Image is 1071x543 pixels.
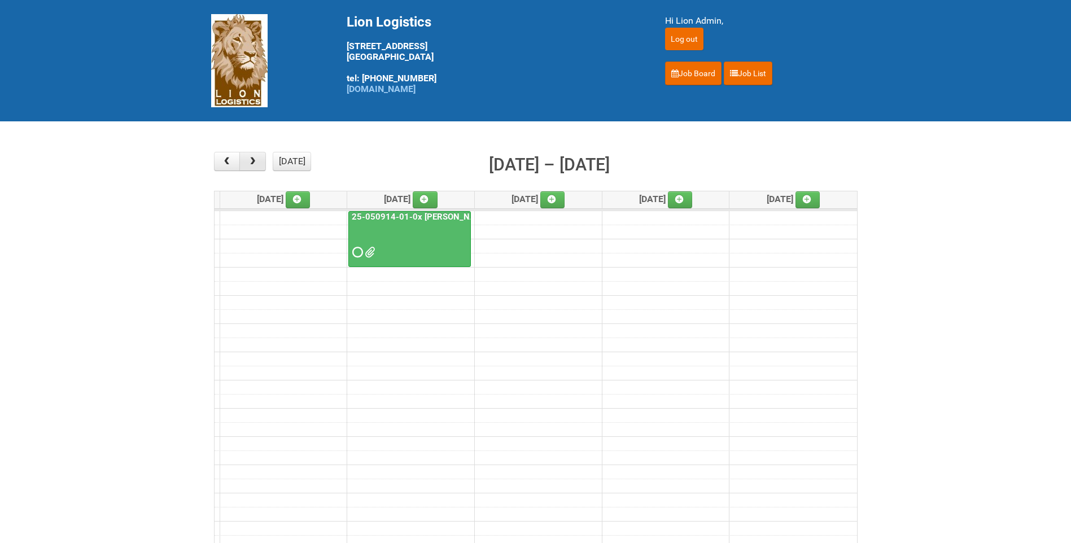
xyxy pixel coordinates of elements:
a: Lion Logistics [211,55,268,65]
a: Add an event [413,191,438,208]
span: [DATE] [257,194,311,204]
a: Add an event [540,191,565,208]
input: Log out [665,28,703,50]
a: Add an event [795,191,820,208]
span: [DATE] [384,194,438,204]
span: Lion Logistics [347,14,431,30]
a: Add an event [668,191,693,208]
a: [DOMAIN_NAME] [347,84,416,94]
span: Requested [352,248,360,256]
a: 25-050914-01-0x [PERSON_NAME] C&U [348,211,471,268]
span: [DATE] [767,194,820,204]
a: Job List [724,62,772,85]
div: Hi Lion Admin, [665,14,860,28]
a: Add an event [286,191,311,208]
span: [DATE] [512,194,565,204]
a: Job Board [665,62,722,85]
a: 25-050914-01-0x [PERSON_NAME] C&U [349,212,511,222]
span: MDN (2) 25-050914-01.xlsx MDN 25-050914-01.xlsx [365,248,373,256]
h2: [DATE] – [DATE] [489,152,610,178]
button: [DATE] [273,152,311,171]
div: [STREET_ADDRESS] [GEOGRAPHIC_DATA] tel: [PHONE_NUMBER] [347,14,637,94]
span: [DATE] [639,194,693,204]
img: Lion Logistics [211,14,268,107]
